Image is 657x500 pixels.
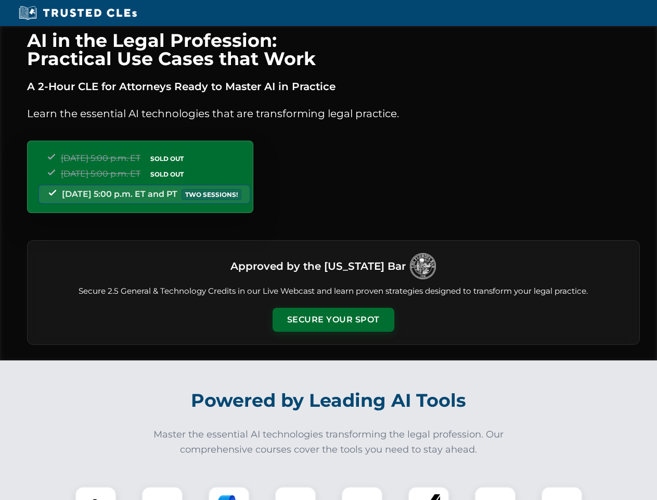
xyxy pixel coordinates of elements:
p: Secure 2.5 General & Technology Credits in our Live Webcast and learn proven strategies designed ... [40,285,627,297]
h2: Powered by Leading AI Tools [41,382,617,419]
span: SOLD OUT [147,169,187,180]
button: Secure Your Spot [273,308,394,332]
p: Learn the essential AI technologies that are transforming legal practice. [27,105,640,122]
p: A 2-Hour CLE for Attorneys Ready to Master AI in Practice [27,78,640,95]
h3: Approved by the [US_STATE] Bar [230,257,406,276]
p: Master the essential AI technologies transforming the legal profession. Our comprehensive courses... [147,427,511,457]
span: [DATE] 5:00 p.m. ET [61,153,140,163]
img: Trusted CLEs [16,5,140,21]
h1: AI in the Legal Profession: Practical Use Cases that Work [27,31,640,68]
span: SOLD OUT [147,153,187,164]
img: Logo [410,253,436,279]
span: [DATE] 5:00 p.m. ET [61,169,140,179]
